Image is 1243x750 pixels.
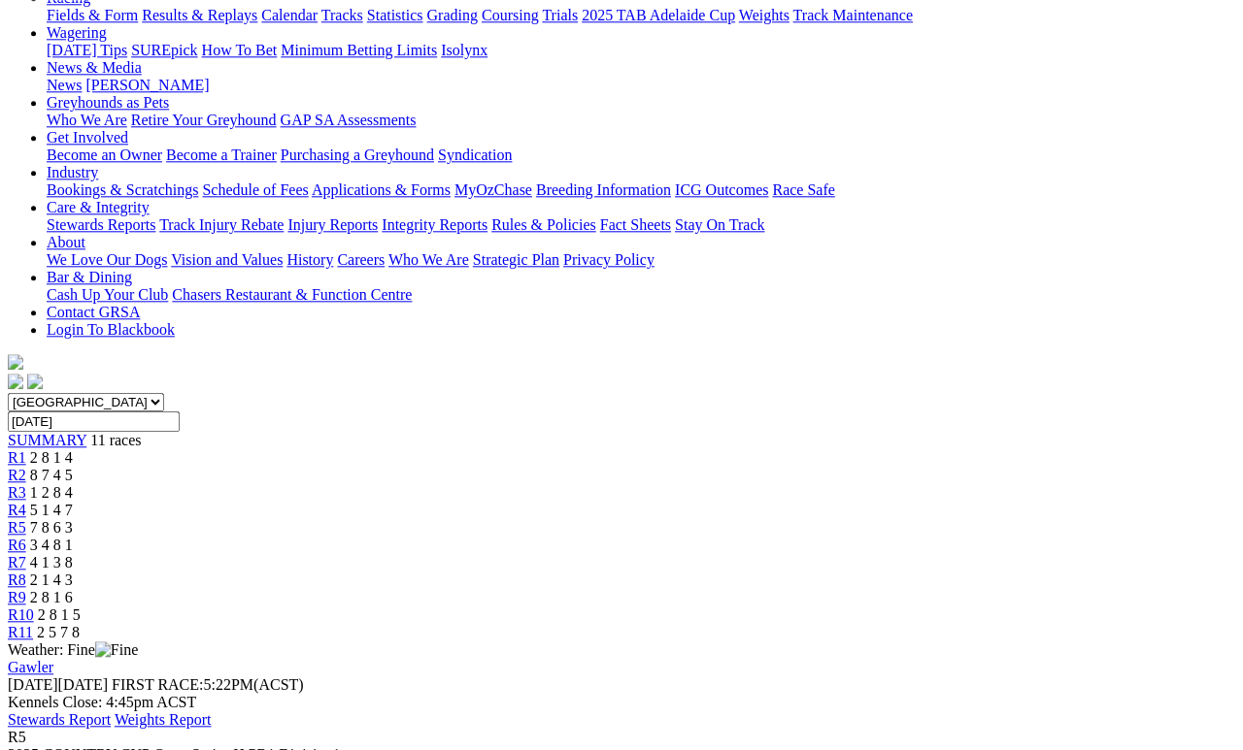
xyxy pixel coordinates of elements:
[47,94,169,111] a: Greyhounds as Pets
[47,59,142,76] a: News & Media
[739,7,789,23] a: Weights
[8,467,26,483] a: R2
[47,42,127,58] a: [DATE] Tips
[95,641,138,659] img: Fine
[30,467,73,483] span: 8 7 4 5
[47,234,85,250] a: About
[47,181,198,198] a: Bookings & Scratchings
[47,7,1235,24] div: Racing
[8,484,26,501] a: R3
[388,251,469,268] a: Who We Are
[8,624,33,640] a: R11
[281,112,417,128] a: GAP SA Assessments
[8,554,26,571] a: R7
[8,694,1235,711] div: Kennels Close: 4:45pm ACST
[8,729,26,745] span: R5
[47,77,82,93] a: News
[8,502,26,518] a: R4
[793,7,913,23] a: Track Maintenance
[30,589,73,605] span: 2 8 1 6
[8,676,58,693] span: [DATE]
[47,286,168,303] a: Cash Up Your Club
[582,7,735,23] a: 2025 TAB Adelaide Cup
[312,181,451,198] a: Applications & Forms
[8,374,23,389] img: facebook.svg
[600,216,671,233] a: Fact Sheets
[202,181,308,198] a: Schedule of Fees
[159,216,284,233] a: Track Injury Rebate
[473,251,559,268] a: Strategic Plan
[8,354,23,370] img: logo-grsa-white.png
[47,251,167,268] a: We Love Our Dogs
[47,147,162,163] a: Become an Owner
[438,147,512,163] a: Syndication
[8,411,180,432] input: Select date
[47,164,98,180] a: Industry
[47,112,1235,129] div: Greyhounds as Pets
[337,251,385,268] a: Careers
[30,519,73,536] span: 7 8 6 3
[90,432,141,448] span: 11 races
[8,711,111,728] a: Stewards Report
[47,269,132,285] a: Bar & Dining
[37,624,80,640] span: 2 5 7 8
[427,7,478,23] a: Grading
[8,606,34,623] a: R10
[30,502,73,518] span: 5 1 4 7
[112,676,304,693] span: 5:22PM(ACST)
[287,216,378,233] a: Injury Reports
[8,449,26,466] a: R1
[8,537,26,553] a: R6
[286,251,333,268] a: History
[382,216,487,233] a: Integrity Reports
[47,304,140,320] a: Contact GRSA
[8,571,26,588] a: R8
[772,181,834,198] a: Race Safe
[47,199,150,215] a: Care & Integrity
[172,286,412,303] a: Chasers Restaurant & Function Centre
[85,77,209,93] a: [PERSON_NAME]
[30,449,73,466] span: 2 8 1 4
[47,24,107,41] a: Wagering
[47,286,1235,304] div: Bar & Dining
[563,251,655,268] a: Privacy Policy
[131,112,277,128] a: Retire Your Greyhound
[47,216,155,233] a: Stewards Reports
[675,181,768,198] a: ICG Outcomes
[30,537,73,553] span: 3 4 8 1
[47,42,1235,59] div: Wagering
[131,42,197,58] a: SUREpick
[47,112,127,128] a: Who We Are
[261,7,318,23] a: Calendar
[112,676,203,693] span: FIRST RACE:
[47,7,138,23] a: Fields & Form
[482,7,539,23] a: Coursing
[8,589,26,605] a: R9
[47,216,1235,234] div: Care & Integrity
[47,181,1235,199] div: Industry
[8,519,26,536] a: R5
[8,676,108,693] span: [DATE]
[47,147,1235,164] div: Get Involved
[536,181,671,198] a: Breeding Information
[47,77,1235,94] div: News & Media
[30,484,73,501] span: 1 2 8 4
[542,7,578,23] a: Trials
[47,251,1235,269] div: About
[491,216,596,233] a: Rules & Policies
[281,42,437,58] a: Minimum Betting Limits
[281,147,434,163] a: Purchasing a Greyhound
[30,571,73,588] span: 2 1 4 3
[454,181,532,198] a: MyOzChase
[47,321,175,338] a: Login To Blackbook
